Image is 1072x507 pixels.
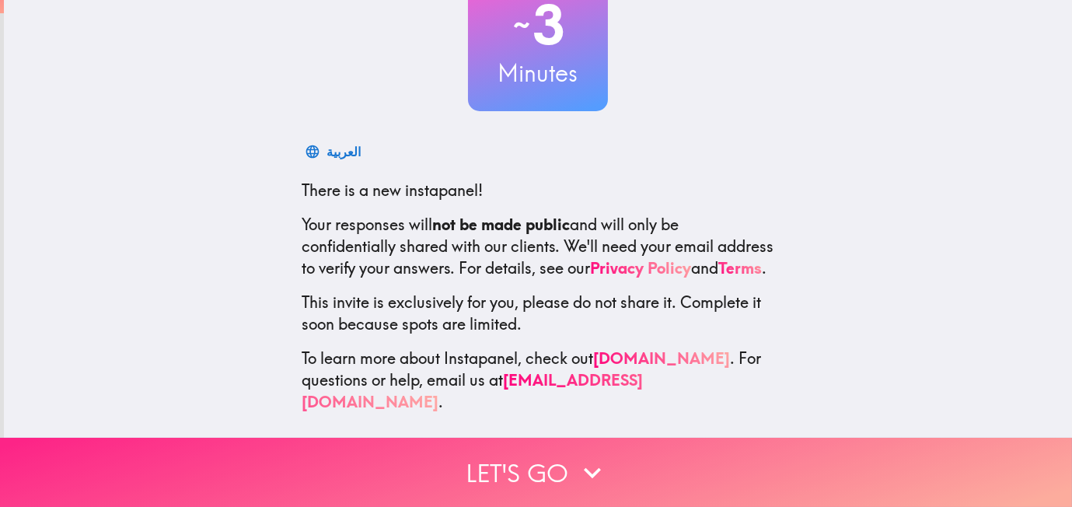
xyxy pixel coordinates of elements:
a: Terms [718,258,762,278]
a: [DOMAIN_NAME] [593,348,730,368]
b: not be made public [432,215,570,234]
h3: Minutes [468,57,608,89]
p: Your responses will and will only be confidentially shared with our clients. We'll need your emai... [302,214,774,279]
a: [EMAIL_ADDRESS][DOMAIN_NAME] [302,370,643,411]
div: العربية [326,141,361,163]
span: There is a new instapanel! [302,180,483,200]
button: العربية [302,136,367,167]
span: ~ [511,2,533,48]
p: To learn more about Instapanel, check out . For questions or help, email us at . [302,348,774,413]
a: Privacy Policy [590,258,691,278]
p: This invite is exclusively for you, please do not share it. Complete it soon because spots are li... [302,292,774,335]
